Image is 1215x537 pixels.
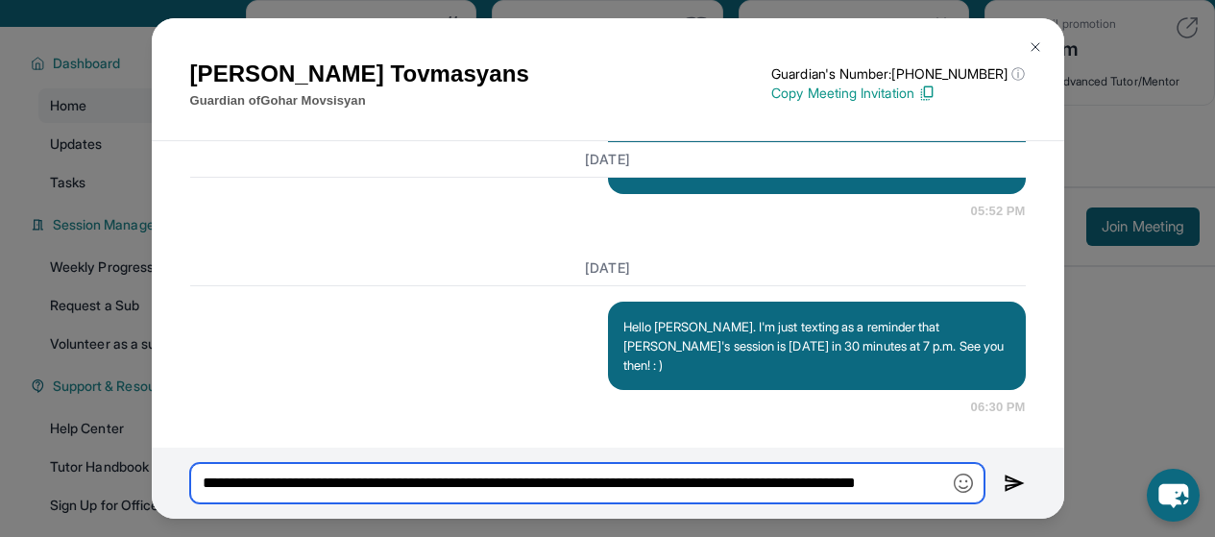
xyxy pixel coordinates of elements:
[918,85,936,102] img: Copy Icon
[771,64,1025,84] p: Guardian's Number: [PHONE_NUMBER]
[190,57,529,91] h1: [PERSON_NAME] Tovmasyans
[1004,472,1026,495] img: Send icon
[954,474,973,493] img: Emoji
[771,84,1025,103] p: Copy Meeting Invitation
[190,91,529,110] p: Guardian of Gohar Movsisyan
[971,202,1026,221] span: 05:52 PM
[971,398,1026,417] span: 06:30 PM
[1028,39,1043,55] img: Close Icon
[1147,469,1200,522] button: chat-button
[190,149,1026,168] h3: [DATE]
[1011,64,1025,84] span: ⓘ
[623,317,1010,375] p: Hello [PERSON_NAME]. I'm just texting as a reminder that [PERSON_NAME]'s session is [DATE] in 30 ...
[190,258,1026,278] h3: [DATE]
